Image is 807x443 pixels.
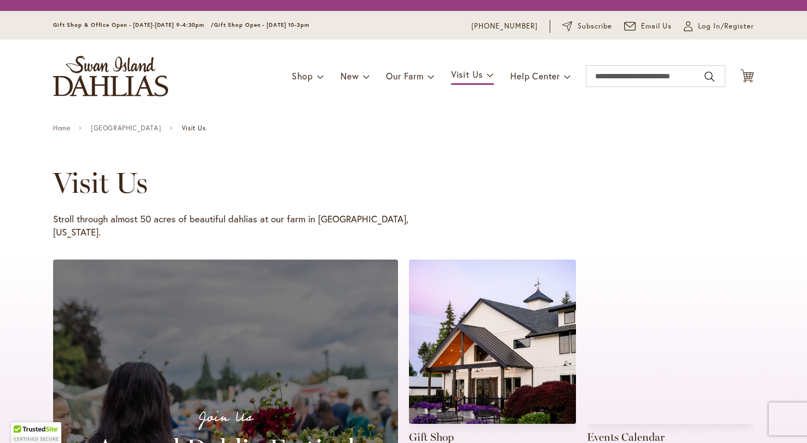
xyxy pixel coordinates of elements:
[698,21,754,32] span: Log In/Register
[214,21,309,28] span: Gift Shop Open - [DATE] 10-3pm
[11,422,61,443] div: TrustedSite Certified
[53,166,722,199] h1: Visit Us
[624,21,672,32] a: Email Us
[510,70,560,82] span: Help Center
[684,21,754,32] a: Log In/Register
[341,70,359,82] span: New
[471,21,538,32] a: [PHONE_NUMBER]
[53,21,214,28] span: Gift Shop & Office Open - [DATE]-[DATE] 9-4:30pm /
[641,21,672,32] span: Email Us
[66,406,385,429] p: Join Us
[578,21,612,32] span: Subscribe
[292,70,313,82] span: Shop
[53,56,168,96] a: store logo
[386,70,423,82] span: Our Farm
[182,124,206,132] span: Visit Us
[91,124,161,132] a: [GEOGRAPHIC_DATA]
[53,212,409,239] p: Stroll through almost 50 acres of beautiful dahlias at our farm in [GEOGRAPHIC_DATA], [US_STATE].
[451,68,483,80] span: Visit Us
[53,124,70,132] a: Home
[562,21,612,32] a: Subscribe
